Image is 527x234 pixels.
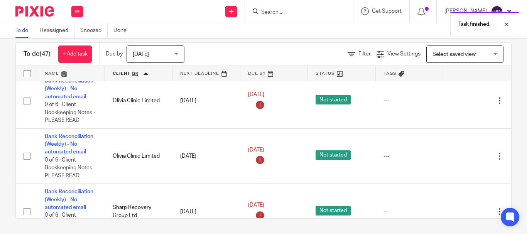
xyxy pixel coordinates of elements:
[15,23,34,38] a: To do
[387,51,421,57] span: View Settings
[383,152,436,160] div: ---
[358,51,371,57] span: Filter
[58,45,92,63] a: + Add task
[105,73,173,129] td: Olivia Clinic Limited
[383,71,397,76] span: Tags
[260,9,330,16] input: Search
[458,20,490,28] p: Task finished.
[316,206,351,215] span: Not started
[24,50,51,58] h1: To do
[80,23,108,38] a: Snoozed
[383,97,436,104] div: ---
[491,5,503,18] img: svg%3E
[316,150,351,160] span: Not started
[172,73,240,129] td: [DATE]
[248,203,264,208] span: [DATE]
[45,213,95,234] span: 0 of 6 · Client Bookkeeping Notes - PLEASE READ
[45,134,93,155] a: Bank Reconciliation (Weekly) - No automated email
[105,128,173,184] td: Olivia Clinic Limited
[133,52,149,57] span: [DATE]
[383,208,436,215] div: ---
[113,23,132,38] a: Done
[40,23,74,38] a: Reassigned
[106,50,123,58] p: Due by
[45,102,95,123] span: 0 of 6 · Client Bookkeeping Notes - PLEASE READ
[248,92,264,97] span: [DATE]
[432,52,476,57] span: Select saved view
[40,51,51,57] span: (47)
[316,95,351,104] span: Not started
[248,147,264,153] span: [DATE]
[45,157,95,178] span: 0 of 6 · Client Bookkeeping Notes - PLEASE READ
[45,78,93,99] a: Bank Reconciliation (Weekly) - No automated email
[45,189,93,210] a: Bank Reconciliation (Weekly) - No automated email
[15,6,54,17] img: Pixie
[172,128,240,184] td: [DATE]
